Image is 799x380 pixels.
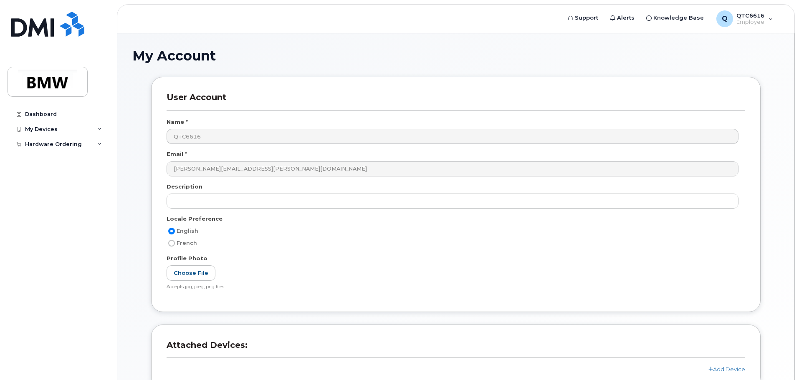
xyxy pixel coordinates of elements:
[177,240,197,246] span: French
[168,240,175,247] input: French
[167,150,187,158] label: Email *
[708,366,745,372] a: Add Device
[167,92,745,110] h3: User Account
[132,48,779,63] h1: My Account
[177,228,198,234] span: English
[167,215,223,223] label: Locale Preference
[167,254,207,262] label: Profile Photo
[167,284,738,290] div: Accepts jpg, jpeg, png files
[167,265,215,281] label: Choose File
[167,340,745,358] h3: Attached Devices:
[167,118,188,126] label: Name *
[167,183,202,191] label: Description
[168,228,175,234] input: English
